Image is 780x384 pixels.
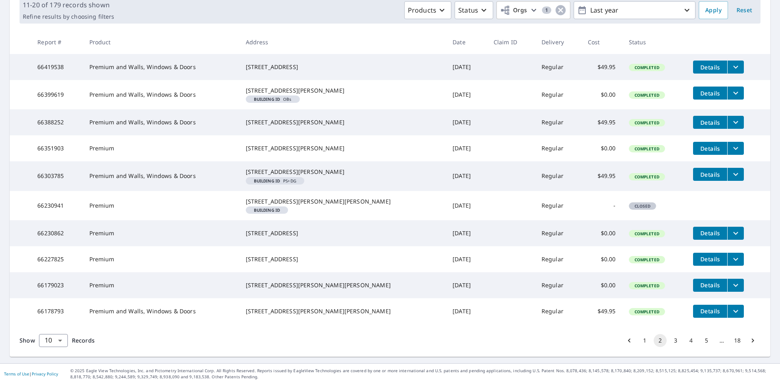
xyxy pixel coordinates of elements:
[581,161,622,191] td: $49.95
[455,1,493,19] button: Status
[727,305,744,318] button: filesDropdownBtn-66178793
[630,203,656,209] span: Closed
[31,80,82,109] td: 66399619
[727,116,744,129] button: filesDropdownBtn-66388252
[535,298,581,324] td: Regular
[31,272,82,298] td: 66179023
[715,336,728,345] div: …
[446,220,487,246] td: [DATE]
[581,109,622,135] td: $49.95
[246,307,440,315] div: [STREET_ADDRESS][PERSON_NAME][PERSON_NAME]
[246,281,440,289] div: [STREET_ADDRESS][PERSON_NAME][PERSON_NAME]
[669,334,682,347] button: Go to page 3
[83,272,239,298] td: Premium
[698,119,722,126] span: Details
[31,135,82,161] td: 66351903
[535,54,581,80] td: Regular
[39,334,68,347] div: Show 10 records
[83,246,239,272] td: Premium
[535,80,581,109] td: Regular
[727,142,744,155] button: filesDropdownBtn-66351903
[83,161,239,191] td: Premium and Walls, Windows & Doors
[246,144,440,152] div: [STREET_ADDRESS][PERSON_NAME]
[83,80,239,109] td: Premium and Walls, Windows & Doors
[254,97,280,101] em: Building ID
[446,191,487,220] td: [DATE]
[581,246,622,272] td: $0.00
[446,246,487,272] td: [DATE]
[727,227,744,240] button: filesDropdownBtn-66230862
[23,13,114,20] p: Refine results by choosing filters
[622,30,687,54] th: Status
[246,118,440,126] div: [STREET_ADDRESS][PERSON_NAME]
[693,142,727,155] button: detailsBtn-66351903
[249,97,297,101] span: OBs
[698,307,722,315] span: Details
[246,197,440,206] div: [STREET_ADDRESS][PERSON_NAME][PERSON_NAME]
[404,1,451,19] button: Products
[630,257,664,263] span: Completed
[254,179,280,183] em: Building ID
[693,227,727,240] button: detailsBtn-66230862
[705,5,721,15] span: Apply
[630,174,664,180] span: Completed
[638,334,651,347] button: Go to page 1
[727,168,744,181] button: filesDropdownBtn-66303785
[700,334,713,347] button: Go to page 5
[698,255,722,263] span: Details
[727,87,744,100] button: filesDropdownBtn-66399619
[31,54,82,80] td: 66419538
[535,220,581,246] td: Regular
[458,5,478,15] p: Status
[4,371,29,377] a: Terms of Use
[446,109,487,135] td: [DATE]
[83,191,239,220] td: Premium
[19,336,35,344] span: Show
[239,30,446,54] th: Address
[535,246,581,272] td: Regular
[535,135,581,161] td: Regular
[83,109,239,135] td: Premium and Walls, Windows & Doors
[698,89,722,97] span: Details
[31,109,82,135] td: 66388252
[246,63,440,71] div: [STREET_ADDRESS]
[698,63,722,71] span: Details
[693,279,727,292] button: detailsBtn-66179023
[693,253,727,266] button: detailsBtn-66227825
[587,3,682,17] p: Last year
[698,145,722,152] span: Details
[542,7,551,13] span: 1
[70,368,776,380] p: © 2025 Eagle View Technologies, Inc. and Pictometry International Corp. All Rights Reserved. Repo...
[630,231,664,236] span: Completed
[487,30,535,54] th: Claim ID
[500,5,527,15] span: Orgs
[72,336,95,344] span: Records
[535,161,581,191] td: Regular
[623,334,636,347] button: Go to previous page
[31,298,82,324] td: 66178793
[574,1,695,19] button: Last year
[731,1,757,19] button: Reset
[31,246,82,272] td: 66227825
[622,334,760,347] nav: pagination navigation
[581,54,622,80] td: $49.95
[446,272,487,298] td: [DATE]
[746,334,759,347] button: Go to next page
[630,283,664,289] span: Completed
[446,135,487,161] td: [DATE]
[535,272,581,298] td: Regular
[581,80,622,109] td: $0.00
[654,334,667,347] button: page 2
[249,179,301,183] span: PS+DG
[446,54,487,80] td: [DATE]
[496,1,570,19] button: Orgs1
[698,281,722,289] span: Details
[31,161,82,191] td: 66303785
[693,116,727,129] button: detailsBtn-66388252
[4,371,58,376] p: |
[83,135,239,161] td: Premium
[581,220,622,246] td: $0.00
[83,220,239,246] td: Premium
[630,65,664,70] span: Completed
[630,146,664,152] span: Completed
